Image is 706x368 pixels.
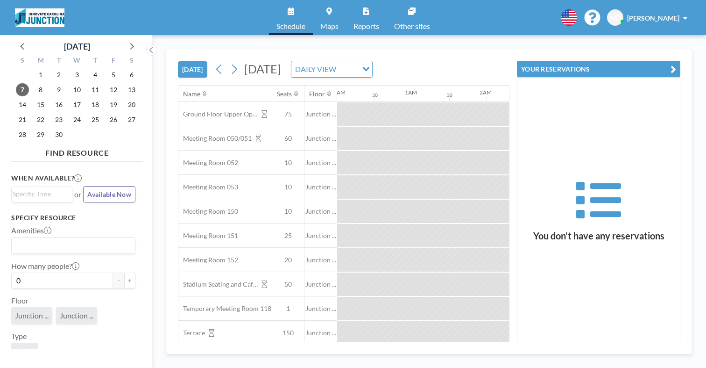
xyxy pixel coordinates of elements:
span: Maps [320,22,339,30]
div: T [50,55,68,67]
span: Tuesday, September 9, 2025 [52,83,65,96]
span: 60 [272,134,304,143]
span: Meeting Room 151 [178,231,238,240]
span: Stadium Seating and Cafe area [178,280,258,289]
span: Junction ... [304,110,337,118]
span: Reports [353,22,379,30]
span: Ground Floor Upper Open Area [178,110,258,118]
span: Thursday, September 11, 2025 [89,83,102,96]
button: Available Now [83,186,135,202]
button: [DATE] [178,61,207,78]
span: Thursday, September 4, 2025 [89,68,102,81]
span: Junction ... [304,207,337,216]
span: 1 [272,304,304,313]
button: + [124,273,135,289]
div: 1AM [405,89,417,96]
span: Wednesday, September 24, 2025 [71,113,84,126]
input: Search for option [13,189,67,199]
span: Junction ... [304,304,337,313]
h4: FIND RESOURCE [11,144,143,158]
div: 2AM [480,89,492,96]
span: Friday, September 26, 2025 [107,113,120,126]
span: [DATE] [244,62,281,76]
span: Wednesday, September 17, 2025 [71,98,84,111]
span: Friday, September 19, 2025 [107,98,120,111]
span: Junction ... [15,311,49,320]
div: 30 [372,92,378,98]
span: Tuesday, September 2, 2025 [52,68,65,81]
button: - [113,273,124,289]
span: Saturday, September 20, 2025 [125,98,138,111]
div: Name [183,90,200,98]
label: Amenities [11,226,51,235]
h3: You don’t have any reservations [517,230,680,242]
span: Junction ... [304,134,337,143]
span: Room [15,346,34,356]
span: Monday, September 29, 2025 [34,128,47,141]
label: Floor [11,296,28,305]
div: [DATE] [64,40,90,53]
span: Junction ... [304,183,337,191]
span: Junction ... [60,311,93,320]
div: S [122,55,141,67]
span: Thursday, September 25, 2025 [89,113,102,126]
div: S [14,55,32,67]
div: Floor [309,90,325,98]
div: Search for option [12,238,135,253]
span: Thursday, September 18, 2025 [89,98,102,111]
span: or [74,190,81,199]
span: MD [610,14,621,22]
span: Meeting Room 052 [178,159,238,167]
span: Meeting Room 150 [178,207,238,216]
span: Sunday, September 28, 2025 [16,128,29,141]
img: organization-logo [15,8,64,27]
span: Sunday, September 14, 2025 [16,98,29,111]
span: Meeting Room 050/051 [178,134,252,143]
span: Junction ... [304,329,337,337]
span: 75 [272,110,304,118]
span: 25 [272,231,304,240]
span: Monday, September 8, 2025 [34,83,47,96]
span: 10 [272,183,304,191]
h3: Specify resource [11,214,135,222]
div: F [104,55,122,67]
span: Sunday, September 21, 2025 [16,113,29,126]
label: Type [11,332,27,341]
span: 10 [272,207,304,216]
label: How many people? [11,261,79,271]
span: Saturday, September 13, 2025 [125,83,138,96]
span: Wednesday, September 10, 2025 [71,83,84,96]
span: Saturday, September 27, 2025 [125,113,138,126]
span: Monday, September 22, 2025 [34,113,47,126]
span: 10 [272,159,304,167]
input: Search for option [13,239,130,252]
span: Tuesday, September 30, 2025 [52,128,65,141]
span: Junction ... [304,280,337,289]
div: M [32,55,50,67]
span: DAILY VIEW [293,63,338,75]
span: Tuesday, September 23, 2025 [52,113,65,126]
div: 12AM [330,89,346,96]
span: Monday, September 1, 2025 [34,68,47,81]
span: Available Now [87,190,131,198]
div: W [68,55,86,67]
span: Tuesday, September 16, 2025 [52,98,65,111]
span: 150 [272,329,304,337]
span: Meeting Room 053 [178,183,238,191]
span: Saturday, September 6, 2025 [125,68,138,81]
span: Schedule [276,22,305,30]
span: Junction ... [304,231,337,240]
span: Other sites [394,22,430,30]
input: Search for option [339,63,357,75]
span: 20 [272,256,304,264]
span: [PERSON_NAME] [627,14,679,22]
span: 50 [272,280,304,289]
span: Temporary Meeting Room 118 [178,304,271,313]
span: Friday, September 12, 2025 [107,83,120,96]
div: Seats [277,90,292,98]
span: Friday, September 5, 2025 [107,68,120,81]
span: Junction ... [304,256,337,264]
div: Search for option [291,61,372,77]
div: Search for option [12,187,72,201]
div: 30 [447,92,452,98]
